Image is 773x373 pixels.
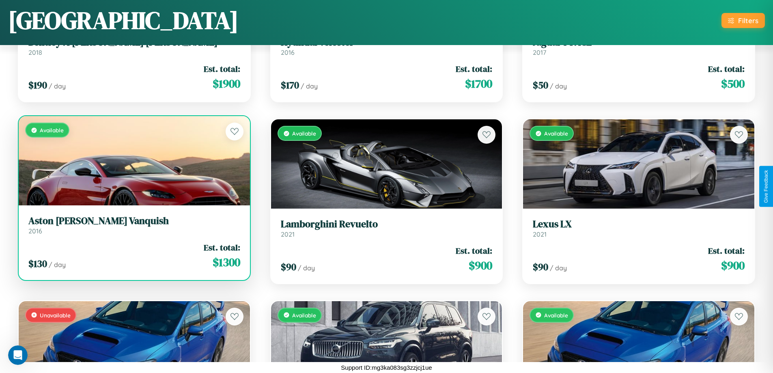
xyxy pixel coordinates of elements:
[281,37,493,56] a: Hyundai Veloster2016
[40,312,71,319] span: Unavailable
[301,82,318,90] span: / day
[456,63,492,75] span: Est. total:
[465,75,492,92] span: $ 1700
[533,78,548,92] span: $ 50
[204,241,240,253] span: Est. total:
[763,170,769,203] div: Give Feedback
[708,245,745,257] span: Est. total:
[292,312,316,319] span: Available
[533,218,745,230] h3: Lexus LX
[28,78,47,92] span: $ 190
[298,264,315,272] span: / day
[708,63,745,75] span: Est. total:
[213,254,240,270] span: $ 1300
[533,48,546,56] span: 2017
[544,312,568,319] span: Available
[738,16,758,25] div: Filters
[550,82,567,90] span: / day
[533,260,548,274] span: $ 90
[341,362,432,373] p: Support ID: mg3ka083sg3zzjcj1ue
[49,82,66,90] span: / day
[49,261,66,269] span: / day
[28,227,42,235] span: 2016
[456,245,492,257] span: Est. total:
[28,257,47,270] span: $ 130
[721,13,765,28] button: Filters
[28,215,240,227] h3: Aston [PERSON_NAME] Vanquish
[721,75,745,92] span: $ 500
[281,48,295,56] span: 2016
[281,218,493,230] h3: Lamborghini Revuelto
[28,215,240,235] a: Aston [PERSON_NAME] Vanquish2016
[8,345,28,365] iframe: Intercom live chat
[281,218,493,238] a: Lamborghini Revuelto2021
[204,63,240,75] span: Est. total:
[28,37,240,48] h3: Bentley A [PERSON_NAME] [PERSON_NAME]
[281,260,296,274] span: $ 90
[213,75,240,92] span: $ 1900
[292,130,316,137] span: Available
[721,257,745,274] span: $ 900
[28,48,42,56] span: 2018
[533,230,547,238] span: 2021
[550,264,567,272] span: / day
[544,130,568,137] span: Available
[281,230,295,238] span: 2021
[281,78,299,92] span: $ 170
[28,37,240,56] a: Bentley A [PERSON_NAME] [PERSON_NAME]2018
[533,218,745,238] a: Lexus LX2021
[8,4,239,37] h1: [GEOGRAPHIC_DATA]
[40,127,64,134] span: Available
[533,37,745,56] a: Jaguar I-PACE2017
[469,257,492,274] span: $ 900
